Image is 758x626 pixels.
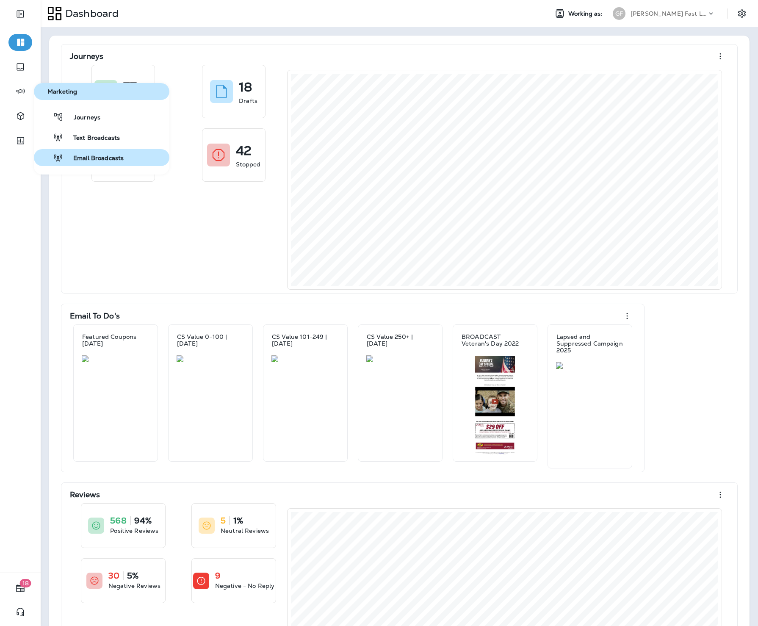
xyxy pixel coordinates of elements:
p: 30 [108,571,119,580]
button: Expand Sidebar [8,6,32,22]
div: GF [613,7,625,20]
p: Dashboard [62,7,119,20]
span: 18 [20,579,31,587]
p: 9 [215,571,221,580]
p: CS Value 101-249 | [DATE] [272,333,339,347]
p: 5 [221,516,226,525]
button: Settings [734,6,750,21]
p: Lapsed and Suppressed Campaign 2025 [556,333,623,354]
p: 18 [239,83,252,91]
p: Neutral Reviews [221,526,269,535]
img: d5962f1b-e56c-4580-a79f-6027562187c6.jpg [366,355,434,362]
p: 42 [236,147,252,155]
p: Stopped [236,160,261,169]
p: 568 [110,516,126,525]
img: 93a21565-99b5-4021-9c71-541d9a0bdd6b.jpg [82,355,149,362]
button: Marketing [34,83,169,100]
p: 1% [233,516,243,525]
p: Drafts [239,97,257,105]
img: c304801c-3906-411f-b553-48cd3f6a7ff8.jpg [556,362,624,369]
img: 8dd973cc-2b58-4d37-a962-929e21a0821e.jpg [177,355,244,362]
button: Journeys [34,108,169,125]
img: ac445260-ea9c-4f5c-ad62-8a7c2cb6a74b.jpg [271,355,339,362]
p: Email To Do's [70,312,120,320]
p: CS Value 250+ | [DATE] [367,333,434,347]
p: Reviews [70,490,100,499]
p: Positive Reviews [110,526,158,535]
p: BROADCAST Veteran's Day 2022 [462,333,528,347]
img: 8701123d-ea84-4ae6-ad05-20f3961d2500.jpg [461,355,529,454]
p: Negative Reviews [108,582,160,590]
p: CS Value 0-100 | [DATE] [177,333,244,347]
span: Working as: [568,10,604,17]
span: Marketing [37,88,166,95]
p: Featured Coupons [DATE] [82,333,149,347]
p: [PERSON_NAME] Fast Lube dba [PERSON_NAME] [631,10,707,17]
p: Negative - No Reply [215,582,275,590]
p: 94% [134,516,152,525]
p: 5% [127,571,138,580]
span: Text Broadcasts [63,134,120,142]
p: Journeys [70,52,103,61]
span: Journeys [64,114,100,122]
button: Text Broadcasts [34,129,169,146]
button: Email Broadcasts [34,149,169,166]
span: Email Broadcasts [63,155,124,163]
